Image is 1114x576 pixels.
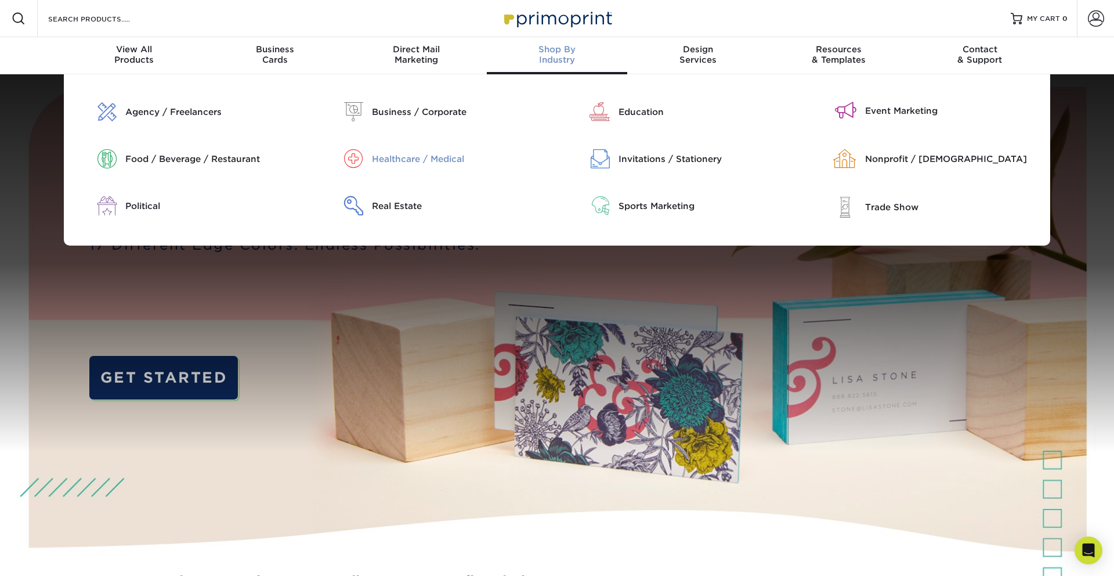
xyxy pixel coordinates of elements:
a: Contact& Support [909,37,1050,74]
div: Nonprofit / [DEMOGRAPHIC_DATA] [865,153,1041,165]
a: Healthcare / Medical [319,149,548,168]
div: Open Intercom Messenger [1075,537,1102,564]
span: Shop By [487,44,628,55]
a: Direct MailMarketing [346,37,487,74]
a: Sports Marketing [566,196,795,215]
div: Invitations / Stationery [619,153,795,165]
a: Resources& Templates [768,37,909,74]
div: Cards [205,44,346,65]
div: Sports Marketing [619,200,795,213]
div: Healthcare / Medical [372,153,548,165]
div: Products [64,44,205,65]
a: Shop ByIndustry [487,37,628,74]
span: Direct Mail [346,44,487,55]
div: Education [619,106,795,118]
span: Business [205,44,346,55]
div: Trade Show [865,201,1041,214]
a: DesignServices [627,37,768,74]
a: Invitations / Stationery [566,149,795,168]
div: Real Estate [372,200,548,213]
span: View All [64,44,205,55]
div: & Support [909,44,1050,65]
a: Education [566,102,795,121]
div: & Templates [768,44,909,65]
a: Agency / Freelancers [73,102,302,121]
span: 0 [1062,15,1068,23]
div: Business / Corporate [372,106,548,118]
div: Services [627,44,768,65]
a: Event Marketing [812,102,1041,119]
img: Primoprint [499,6,615,31]
div: Event Marketing [865,105,1041,117]
div: Food / Beverage / Restaurant [125,153,302,165]
span: MY CART [1027,14,1060,24]
div: Agency / Freelancers [125,106,302,118]
a: Nonprofit / [DEMOGRAPHIC_DATA] [812,149,1041,168]
iframe: Google Customer Reviews [3,541,99,572]
a: Political [73,196,302,215]
a: View AllProducts [64,37,205,74]
div: Political [125,200,302,213]
span: Contact [909,44,1050,55]
span: Design [627,44,768,55]
div: Industry [487,44,628,65]
span: Resources [768,44,909,55]
a: Business / Corporate [319,102,548,121]
a: BusinessCards [205,37,346,74]
a: Food / Beverage / Restaurant [73,149,302,168]
input: SEARCH PRODUCTS..... [47,12,160,26]
div: Marketing [346,44,487,65]
a: Trade Show [812,196,1041,218]
a: Real Estate [319,196,548,215]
